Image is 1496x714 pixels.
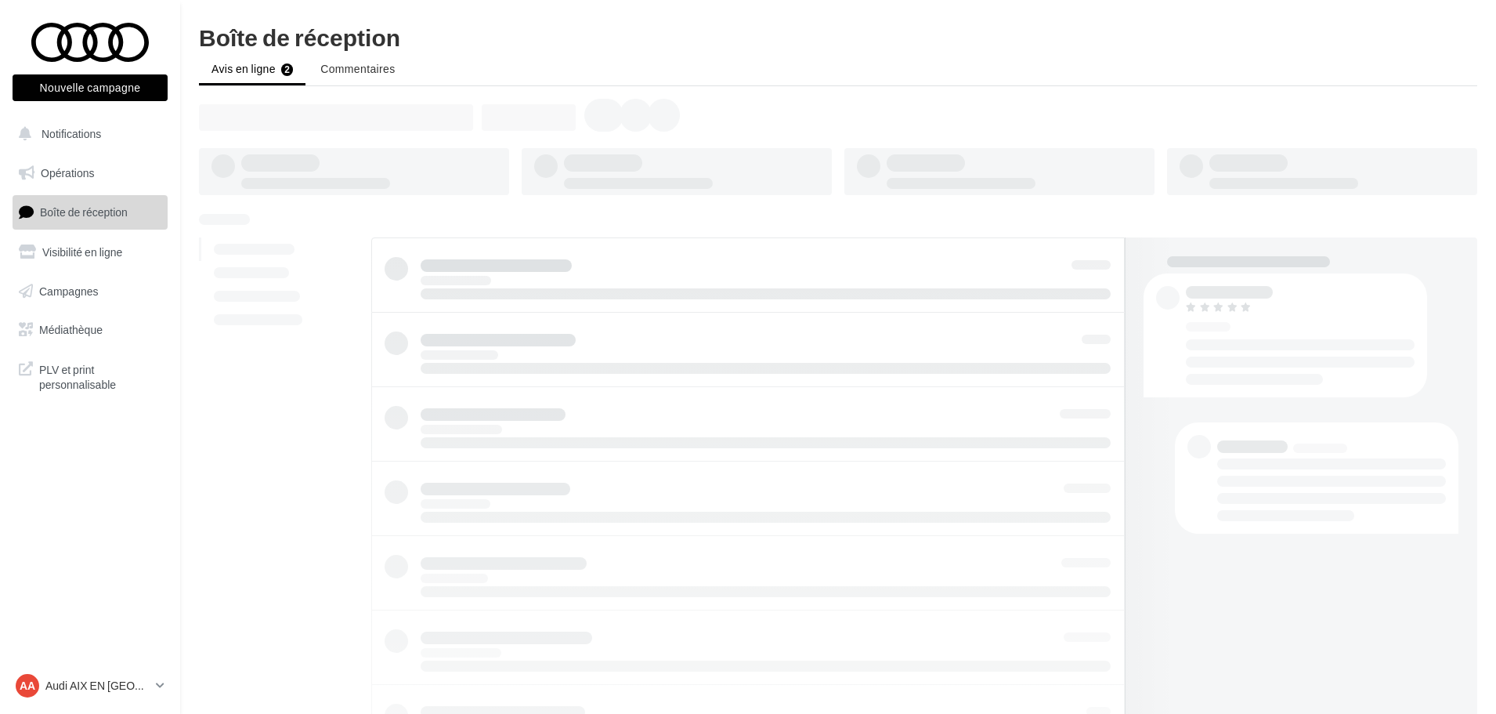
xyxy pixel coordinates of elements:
[9,314,171,346] a: Médiathèque
[320,62,395,75] span: Commentaires
[39,359,161,393] span: PLV et print personnalisable
[13,671,168,701] a: AA Audi AIX EN [GEOGRAPHIC_DATA]
[40,205,128,219] span: Boîte de réception
[9,157,171,190] a: Opérations
[20,678,35,694] span: AA
[41,166,94,179] span: Opérations
[42,245,122,259] span: Visibilité en ligne
[45,678,150,694] p: Audi AIX EN [GEOGRAPHIC_DATA]
[9,236,171,269] a: Visibilité en ligne
[199,25,1477,49] div: Boîte de réception
[39,284,99,297] span: Campagnes
[13,74,168,101] button: Nouvelle campagne
[39,323,103,336] span: Médiathèque
[9,353,171,399] a: PLV et print personnalisable
[42,127,101,140] span: Notifications
[9,118,164,150] button: Notifications
[9,195,171,229] a: Boîte de réception
[9,275,171,308] a: Campagnes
